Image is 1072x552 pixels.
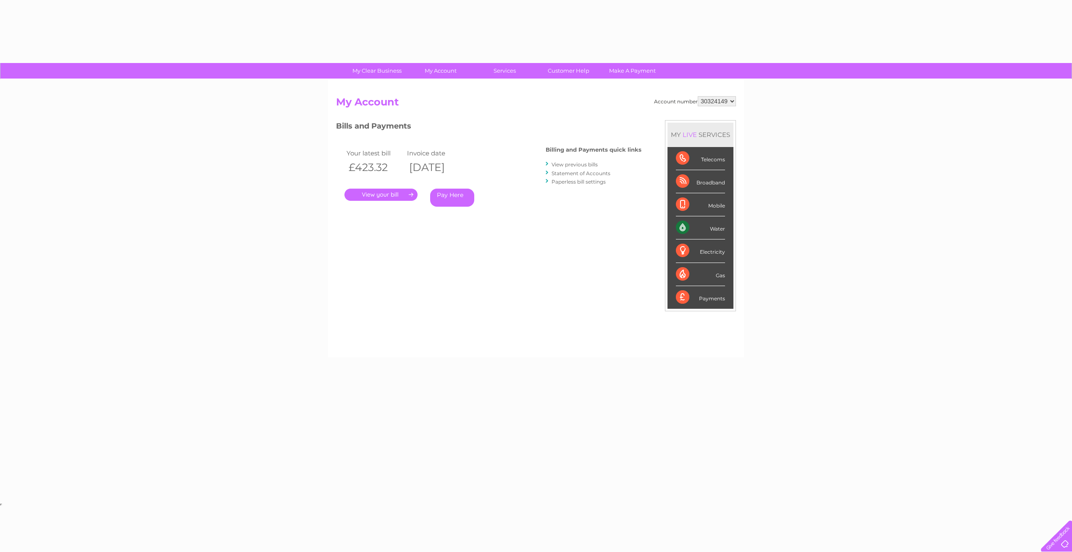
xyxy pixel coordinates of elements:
[336,120,641,135] h3: Bills and Payments
[667,123,733,147] div: MY SERVICES
[552,170,610,176] a: Statement of Accounts
[654,96,736,106] div: Account number
[552,161,598,168] a: View previous bills
[681,131,699,139] div: LIVE
[676,239,725,263] div: Electricity
[598,63,667,79] a: Make A Payment
[534,63,603,79] a: Customer Help
[344,159,405,176] th: £423.32
[430,189,474,207] a: Pay Here
[676,193,725,216] div: Mobile
[344,147,405,159] td: Your latest bill
[405,147,465,159] td: Invoice date
[336,96,736,112] h2: My Account
[342,63,412,79] a: My Clear Business
[344,189,418,201] a: .
[676,147,725,170] div: Telecoms
[546,147,641,153] h4: Billing and Payments quick links
[676,216,725,239] div: Water
[676,263,725,286] div: Gas
[406,63,476,79] a: My Account
[470,63,539,79] a: Services
[676,286,725,309] div: Payments
[552,179,606,185] a: Paperless bill settings
[676,170,725,193] div: Broadband
[405,159,465,176] th: [DATE]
